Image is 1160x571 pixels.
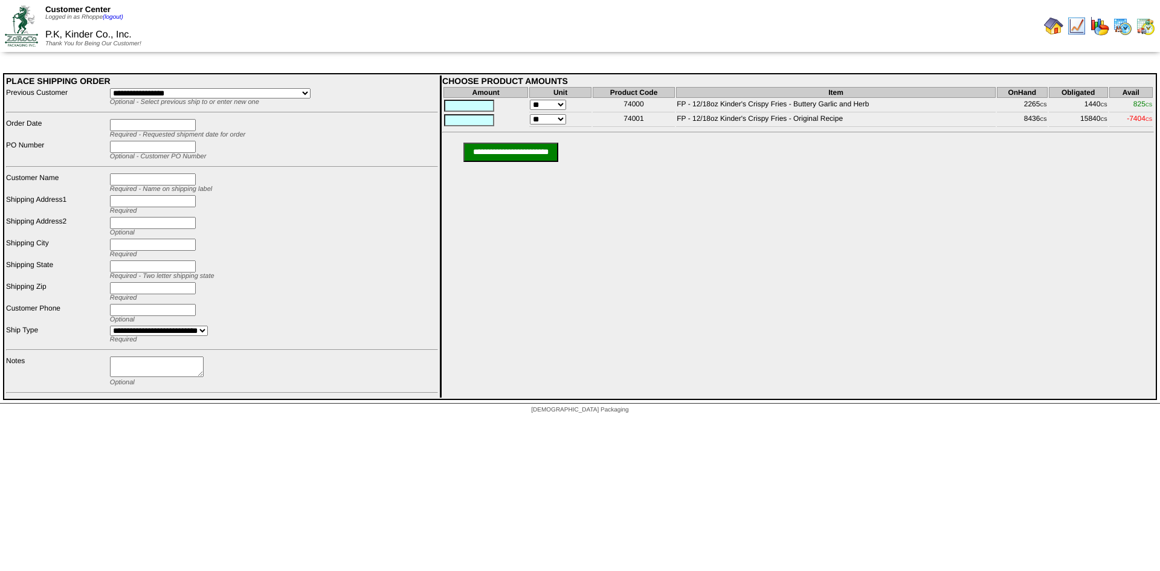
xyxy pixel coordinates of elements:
[1136,16,1155,36] img: calendarinout.gif
[1067,16,1086,36] img: line_graph.gif
[1040,102,1046,108] span: CS
[5,195,108,215] td: Shipping Address1
[1049,99,1108,112] td: 1440
[1127,114,1152,123] span: -7404
[997,99,1048,112] td: 2265
[5,216,108,237] td: Shipping Address2
[997,87,1048,98] th: OnHand
[676,99,996,112] td: FP - 12/18oz Kinder's Crispy Fries - Buttery Garlic and Herb
[110,153,207,160] span: Optional - Customer PO Number
[110,131,245,138] span: Required - Requested shipment date for order
[593,114,675,127] td: 74001
[110,207,137,215] span: Required
[1049,114,1108,127] td: 15840
[593,99,675,112] td: 74000
[45,14,123,21] span: Logged in as Rhoppe
[110,229,135,236] span: Optional
[45,30,132,40] span: P.K, Kinder Co., Inc.
[110,316,135,323] span: Optional
[5,282,108,302] td: Shipping Zip
[1100,102,1107,108] span: CS
[1090,16,1109,36] img: graph.gif
[5,325,108,344] td: Ship Type
[45,5,111,14] span: Customer Center
[110,251,137,258] span: Required
[593,87,675,98] th: Product Code
[1145,102,1152,108] span: CS
[529,87,591,98] th: Unit
[442,76,1154,86] div: CHOOSE PRODUCT AMOUNTS
[1044,16,1063,36] img: home.gif
[531,407,628,413] span: [DEMOGRAPHIC_DATA] Packaging
[5,173,108,193] td: Customer Name
[5,118,108,139] td: Order Date
[676,87,996,98] th: Item
[997,114,1048,127] td: 8436
[110,336,137,343] span: Required
[1145,117,1152,122] span: CS
[110,98,259,106] span: Optional - Select previous ship to or enter new one
[45,40,141,47] span: Thank You for Being Our Customer!
[103,14,123,21] a: (logout)
[1133,100,1152,108] span: 825
[110,273,214,280] span: Required - Two letter shipping state
[1040,117,1046,122] span: CS
[5,356,108,387] td: Notes
[5,303,108,324] td: Customer Phone
[5,140,108,161] td: PO Number
[443,87,528,98] th: Amount
[1100,117,1107,122] span: CS
[1049,87,1108,98] th: Obligated
[110,294,137,302] span: Required
[6,76,438,86] div: PLACE SHIPPING ORDER
[110,379,135,386] span: Optional
[5,88,108,106] td: Previous Customer
[676,114,996,127] td: FP - 12/18oz Kinder's Crispy Fries - Original Recipe
[1113,16,1132,36] img: calendarprod.gif
[5,260,108,280] td: Shipping State
[5,238,108,259] td: Shipping City
[110,185,212,193] span: Required - Name on shipping label
[5,5,38,46] img: ZoRoCo_Logo(Green%26Foil)%20jpg.webp
[1109,87,1153,98] th: Avail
